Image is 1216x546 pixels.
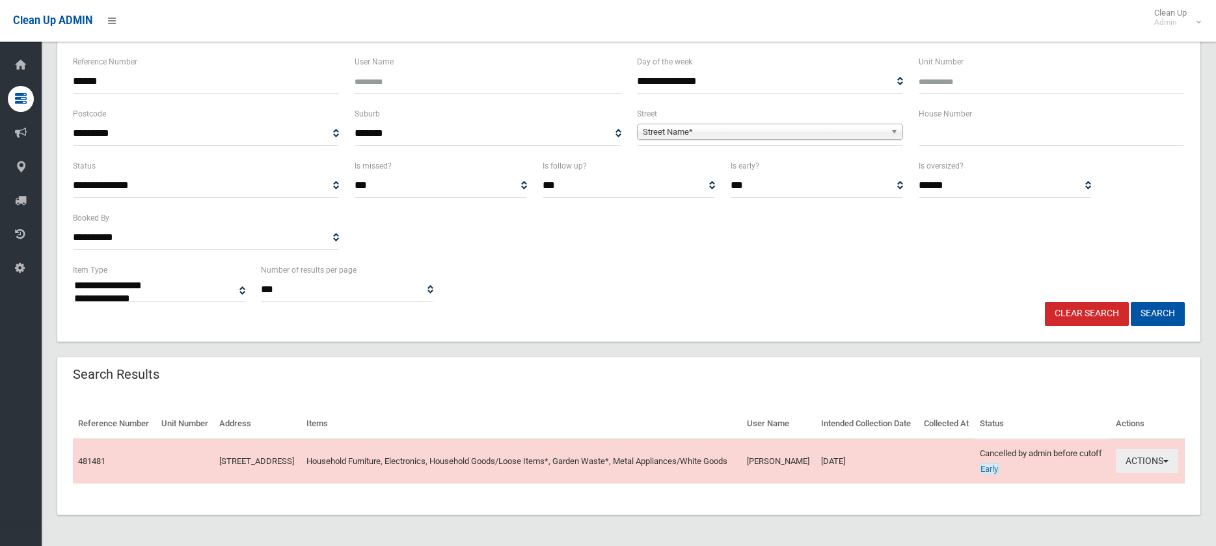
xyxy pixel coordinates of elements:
label: Is missed? [355,159,392,173]
header: Search Results [57,362,175,387]
span: Clean Up ADMIN [13,14,92,27]
span: Early [980,463,999,474]
th: Collected At [919,409,975,439]
label: Street [637,107,657,121]
label: Number of results per page [261,263,357,277]
label: Postcode [73,107,106,121]
small: Admin [1154,18,1187,27]
button: Actions [1116,449,1178,473]
label: House Number [919,107,972,121]
span: Clean Up [1148,8,1200,27]
th: Actions [1111,409,1185,439]
label: Is follow up? [543,159,587,173]
a: 481481 [78,456,105,466]
label: Suburb [355,107,380,121]
td: [PERSON_NAME] [742,439,816,484]
label: Is oversized? [919,159,964,173]
th: Status [975,409,1110,439]
td: [DATE] [816,439,918,484]
button: Search [1131,302,1185,326]
a: [STREET_ADDRESS] [219,456,294,466]
th: Reference Number [73,409,156,439]
a: Clear Search [1045,302,1129,326]
label: Unit Number [919,55,964,69]
label: User Name [355,55,394,69]
label: Is early? [731,159,759,173]
label: Day of the week [637,55,692,69]
label: Status [73,159,96,173]
td: Household Furniture, Electronics, Household Goods/Loose Items*, Garden Waste*, Metal Appliances/W... [301,439,742,484]
th: Unit Number [156,409,215,439]
th: User Name [742,409,816,439]
th: Items [301,409,742,439]
label: Item Type [73,263,107,277]
td: Cancelled by admin before cutoff [975,439,1110,484]
th: Address [214,409,301,439]
th: Intended Collection Date [816,409,918,439]
span: Street Name* [643,124,885,140]
label: Reference Number [73,55,137,69]
label: Booked By [73,211,109,225]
